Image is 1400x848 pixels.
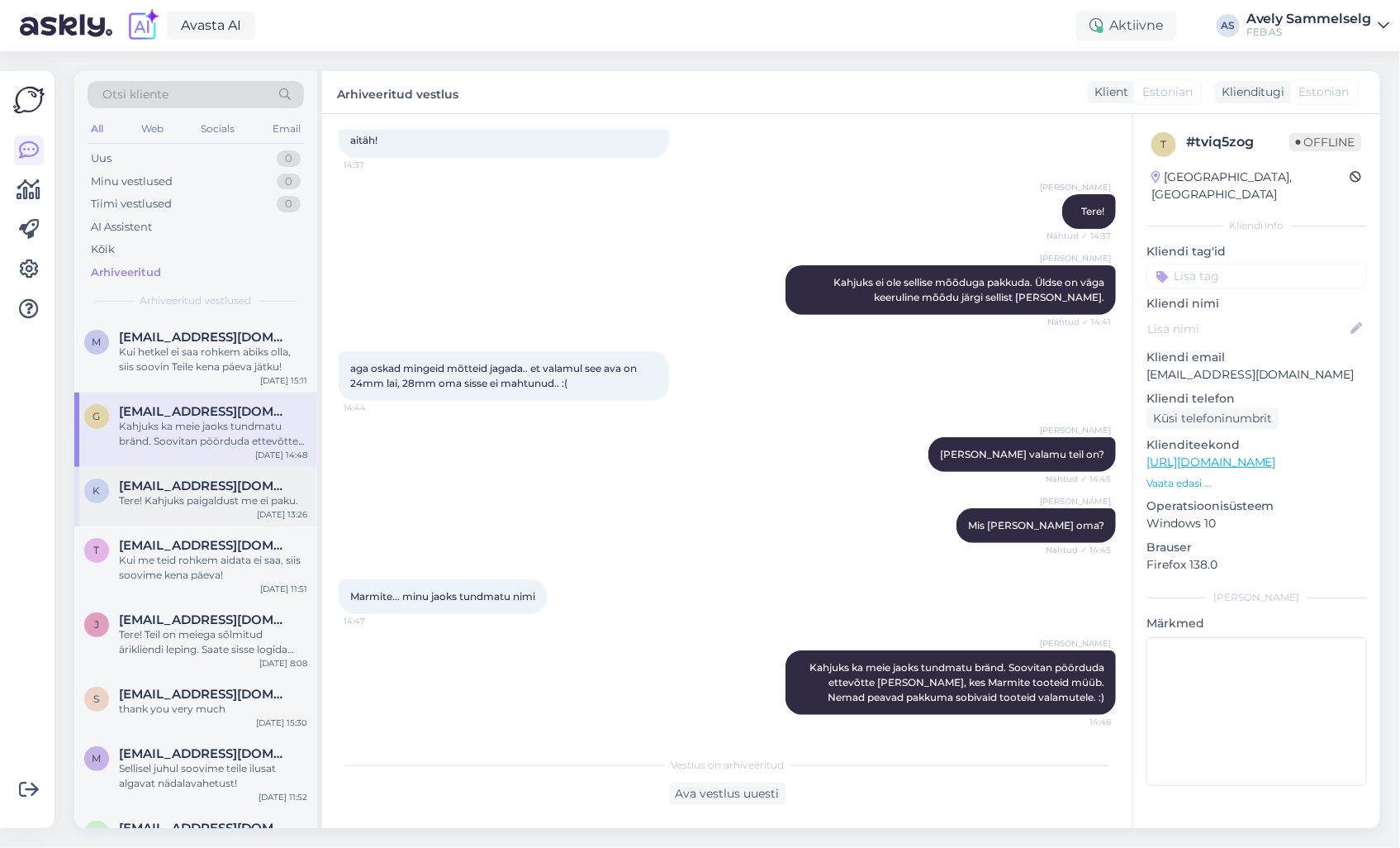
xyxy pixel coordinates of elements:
div: Uus [91,150,112,167]
p: Firefox 138.0 [1146,556,1367,574]
div: FEB AS [1246,26,1372,39]
div: Email [269,118,304,140]
p: Operatsioonisüsteem [1146,498,1367,515]
div: [DATE] 11:52 [259,791,307,803]
div: [GEOGRAPHIC_DATA], [GEOGRAPHIC_DATA] [1151,169,1350,203]
span: [PERSON_NAME] [1040,181,1111,193]
span: n [93,827,101,839]
span: T [94,544,100,556]
div: Kahjuks ka meie jaoks tundmatu bränd. Soovitan pöörduda ettevõtte [PERSON_NAME], kes Marmite toot... [119,419,307,449]
div: Aktiivne [1076,11,1177,40]
label: Arhiveeritud vestlus [337,81,458,103]
div: 0 [277,196,301,212]
div: Avely Sammelselg [1246,12,1372,26]
span: Vestlus on arhiveeritud [671,758,784,773]
div: 0 [277,150,301,167]
span: Tenno.tyll@gmail.com [119,538,291,553]
span: aga oskad mingeid mõtteid jagada.. et valamul see ava on 24mm lai, 28mm oma sisse ei mahtunud.. :( [350,362,639,389]
span: 14:44 [344,402,406,414]
span: [PERSON_NAME] [1040,252,1111,264]
span: Nähtud ✓ 14:37 [1046,230,1111,242]
span: M [93,336,102,348]
div: Sellisel juhul soovime teile ilusat algavat nädalavahetust! [119,761,307,791]
span: Nähtud ✓ 14:45 [1046,544,1111,556]
p: Kliendi email [1146,349,1367,366]
div: All [88,118,107,140]
div: Kõik [91,241,115,258]
div: AS [1217,14,1240,37]
span: maarjatriisee@gmail.com [119,746,291,761]
img: explore-ai [126,8,160,43]
span: [PERSON_NAME] [1040,495,1111,507]
div: [DATE] 14:48 [255,449,307,461]
span: Kahjuks ei ole sellise mõõduga pakkuda. Üldse on väga keeruline mõõdu järgi sellist [PERSON_NAME]. [833,276,1107,303]
div: Kui me teid rohkem aidata ei saa, siis soovime kena päeva! [119,553,307,583]
p: Kliendi telefon [1146,390,1367,407]
p: Kliendi nimi [1146,295,1367,312]
span: Kahjuks ka meie jaoks tundmatu bränd. Soovitan pöörduda ettevõtte [PERSON_NAME], kes Marmite toot... [809,661,1107,703]
div: Web [138,118,167,140]
div: Kliendi info [1146,218,1367,233]
span: Nähtud ✓ 14:41 [1047,316,1111,328]
span: 14:48 [1049,716,1111,728]
p: Klienditeekond [1146,436,1367,454]
a: Avasta AI [167,12,255,40]
span: Otsi kliente [102,86,168,103]
div: Tere! Kahjuks paigaldust me ei paku. [119,493,307,508]
span: Estonian [1142,83,1193,101]
span: Mis [PERSON_NAME] oma? [968,519,1104,531]
div: [DATE] 11:51 [260,583,307,595]
div: AI Assistent [91,219,152,236]
p: [EMAIL_ADDRESS][DOMAIN_NAME] [1146,366,1367,384]
span: s [94,693,100,705]
div: Kui hetkel ei saa rohkem abiks olla, siis soovin Teile kena päeva jätku! [119,345,307,374]
div: Minu vestlused [91,174,173,190]
div: thank you very much [119,702,307,717]
div: Socials [197,118,238,140]
div: 0 [277,174,301,190]
p: Vaata edasi ... [1146,476,1367,491]
p: Märkmed [1146,615,1367,632]
span: m [93,752,102,765]
input: Lisa nimi [1147,320,1348,338]
span: Offline [1289,133,1362,151]
span: 14:37 [344,159,406,171]
div: Klienditugi [1215,83,1285,101]
div: [DATE] 8:08 [259,657,307,669]
img: Askly Logo [13,84,45,116]
span: Matkop@hotmail.com [119,330,291,345]
div: Arhiveeritud [91,264,161,281]
span: 14:47 [344,615,406,627]
div: Ava vestlus uuesti [669,783,786,805]
div: [PERSON_NAME] [1146,590,1367,605]
span: gertheinala@hotmail.com [119,404,291,419]
input: Lisa tag [1146,264,1367,288]
span: Marmite... minu jaoks tundmatu nimi [350,590,535,603]
span: g [93,410,101,422]
p: Kliendi tag'id [1146,243,1367,260]
span: Estonian [1299,83,1350,101]
div: # tviq5zog [1186,132,1289,152]
span: sales1@vegaplas.com [119,687,291,702]
div: Küsi telefoninumbrit [1146,407,1279,430]
div: Tiimi vestlused [91,196,172,212]
span: [PERSON_NAME] [1040,424,1111,436]
span: t [1161,138,1167,150]
span: Nähtud ✓ 14:45 [1046,473,1111,485]
span: [PERSON_NAME] [1040,637,1111,650]
span: kadilaagus@hot.ee [119,479,291,493]
span: k [93,484,101,497]
p: Brauser [1146,539,1367,556]
div: [DATE] 15:30 [256,717,307,729]
div: [DATE] 13:26 [257,508,307,521]
div: Tere! Teil on meiega sõlmitud ärikliendi leping. Saate sisse logida (ID-kaart, mobiil-ID või Smar... [119,627,307,657]
div: Klient [1088,83,1128,101]
span: Tere! [1081,205,1104,217]
span: j [94,618,99,631]
span: [PERSON_NAME] valamu teil on? [940,448,1104,460]
span: jusper.mail@gmail.com [119,612,291,627]
span: nataliapa3871@gmail.com [119,821,291,836]
a: [URL][DOMAIN_NAME] [1146,455,1276,469]
div: [DATE] 15:11 [260,374,307,387]
p: Windows 10 [1146,515,1367,532]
